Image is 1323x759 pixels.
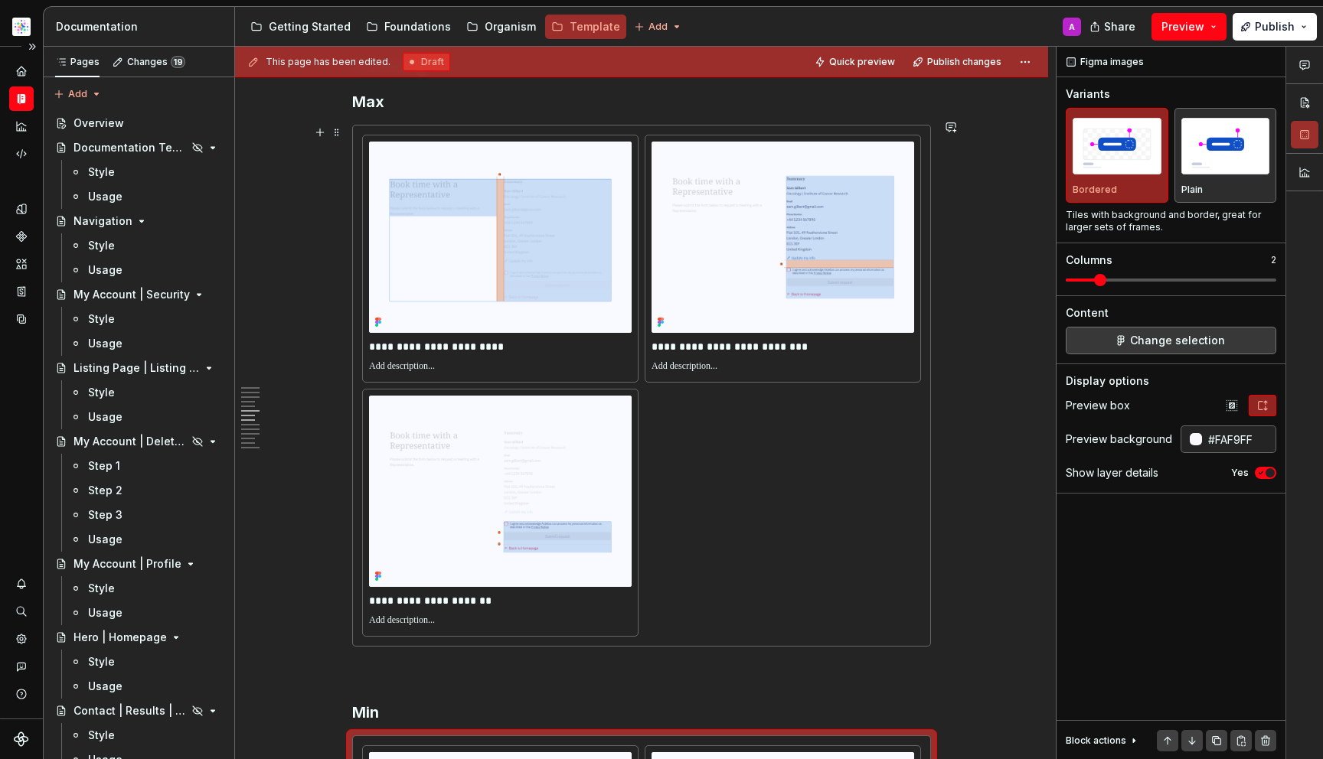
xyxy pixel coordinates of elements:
a: Settings [9,627,34,651]
div: Foundations [384,19,451,34]
button: Add [49,83,106,105]
div: Style [88,385,115,400]
a: Organism [460,15,542,39]
div: Tiles with background and border, great for larger sets of frames. [1066,209,1276,233]
div: Components [9,224,34,249]
div: Columns [1066,252,1112,268]
div: Show layer details [1066,465,1158,480]
button: Notifications [9,572,34,596]
div: Template [570,19,620,34]
a: Navigation [49,209,228,233]
div: Step 2 [88,483,122,498]
div: Preview box [1066,398,1130,413]
div: Step 3 [88,507,122,523]
div: Block actions [1066,735,1126,747]
a: Getting Started [244,15,357,39]
span: Publish [1255,19,1295,34]
div: My Account | Profile [73,556,181,572]
button: Add [629,16,687,37]
div: Style [88,728,115,743]
button: Change selection [1066,327,1276,354]
a: Style [64,650,228,674]
a: Contact | Results | Rep [49,699,228,723]
div: Preview background [1066,432,1172,447]
div: Step 1 [88,458,120,474]
span: Change selection [1130,333,1225,348]
a: Usage [64,184,228,209]
a: Foundations [360,15,457,39]
div: Block actions [1066,730,1140,751]
div: Usage [88,605,122,621]
label: Yes [1231,467,1249,479]
div: Style [88,654,115,669]
span: Preview [1161,19,1204,34]
div: Home [9,59,34,83]
a: My Account | Security [49,282,228,307]
div: Changes [127,56,185,68]
button: Expand sidebar [21,36,43,57]
div: Design tokens [9,197,34,221]
button: Search ⌘K [9,599,34,624]
a: Assets [9,252,34,276]
a: Template [545,15,626,39]
p: Plain [1181,184,1203,196]
a: Usage [64,331,228,356]
a: Listing Page | Listing Section [49,356,228,380]
div: Overview [73,116,124,131]
div: Usage [88,532,122,547]
a: Storybook stories [9,279,34,304]
div: Data sources [9,307,34,331]
a: Usage [64,674,228,699]
button: Quick preview [810,51,902,73]
div: Organism [485,19,536,34]
input: Auto [1202,425,1276,453]
a: Step 1 [64,454,228,478]
a: Code automation [9,142,34,166]
div: Documentation Template [73,140,187,155]
a: Style [64,160,228,184]
div: Documentation [56,19,228,34]
div: My Account | Delete Account [73,434,187,449]
div: Listing Page | Listing Section [73,360,200,376]
div: Usage [88,262,122,278]
span: 19 [171,56,185,68]
div: Usage [88,336,122,351]
div: Variants [1066,86,1110,102]
div: Style [88,581,115,596]
div: Content [1066,305,1109,321]
img: placeholder [1073,118,1161,174]
div: Contact | Results | Rep [73,703,187,718]
img: placeholder [1181,118,1270,174]
img: b2369ad3-f38c-46c1-b2a2-f2452fdbdcd2.png [12,18,31,36]
div: Display options [1066,373,1149,389]
span: Draft [421,56,444,68]
div: Getting Started [269,19,351,34]
a: Usage [64,601,228,625]
div: Style [88,238,115,253]
div: Hero | Homepage [73,630,167,645]
a: My Account | Delete Account [49,429,228,454]
button: Publish changes [908,51,1008,73]
div: A [1069,21,1075,33]
a: Style [64,723,228,748]
button: Contact support [9,654,34,679]
a: Usage [64,527,228,552]
span: Quick preview [829,56,895,68]
a: Overview [49,111,228,135]
a: Usage [64,405,228,429]
div: My Account | Security [73,287,190,302]
a: Style [64,307,228,331]
a: Documentation [9,86,34,111]
a: Usage [64,258,228,282]
div: Style [88,311,115,327]
span: Add [648,21,668,33]
div: Pages [55,56,100,68]
span: Publish changes [927,56,1001,68]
